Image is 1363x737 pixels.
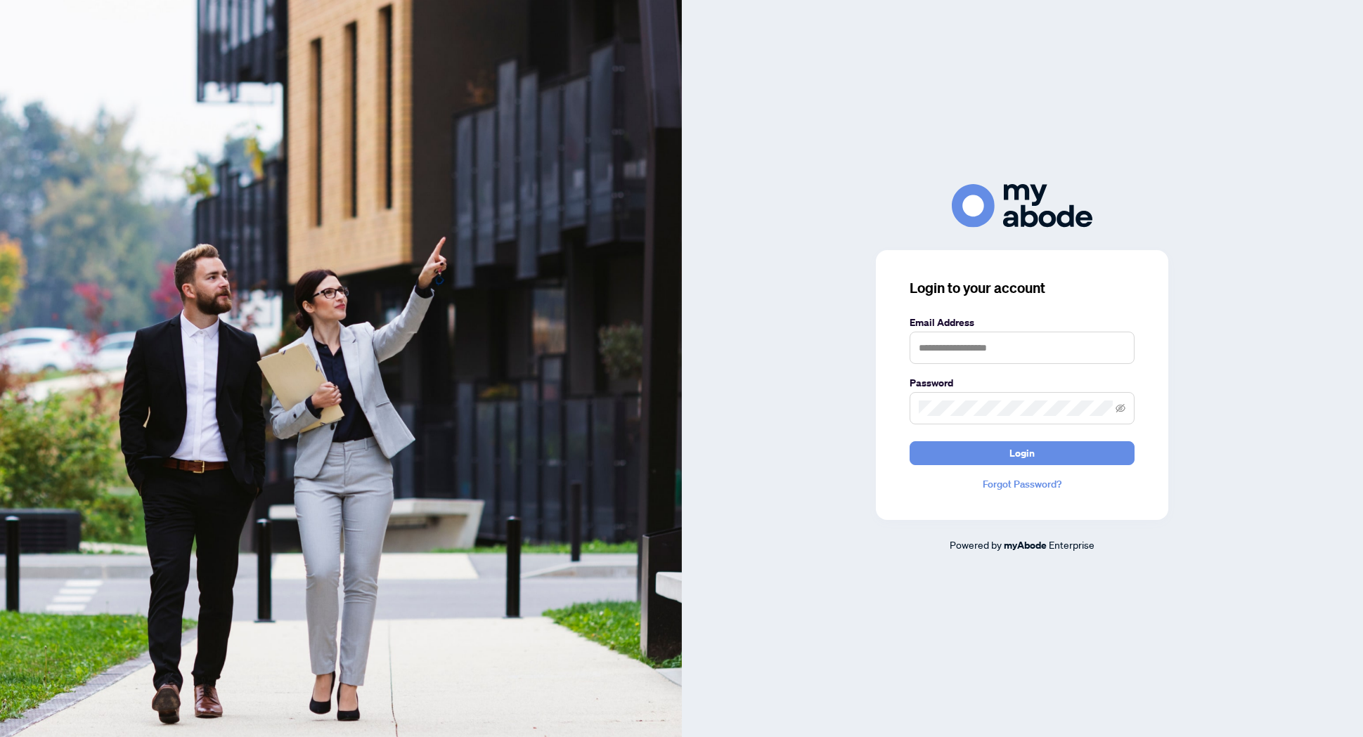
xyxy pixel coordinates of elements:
span: eye-invisible [1116,403,1125,413]
span: Powered by [950,538,1002,551]
a: Forgot Password? [910,476,1135,492]
label: Password [910,375,1135,391]
h3: Login to your account [910,278,1135,298]
button: Login [910,441,1135,465]
img: ma-logo [952,184,1092,227]
span: Login [1009,442,1035,464]
span: Enterprise [1049,538,1094,551]
label: Email Address [910,315,1135,330]
a: myAbode [1004,537,1047,553]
